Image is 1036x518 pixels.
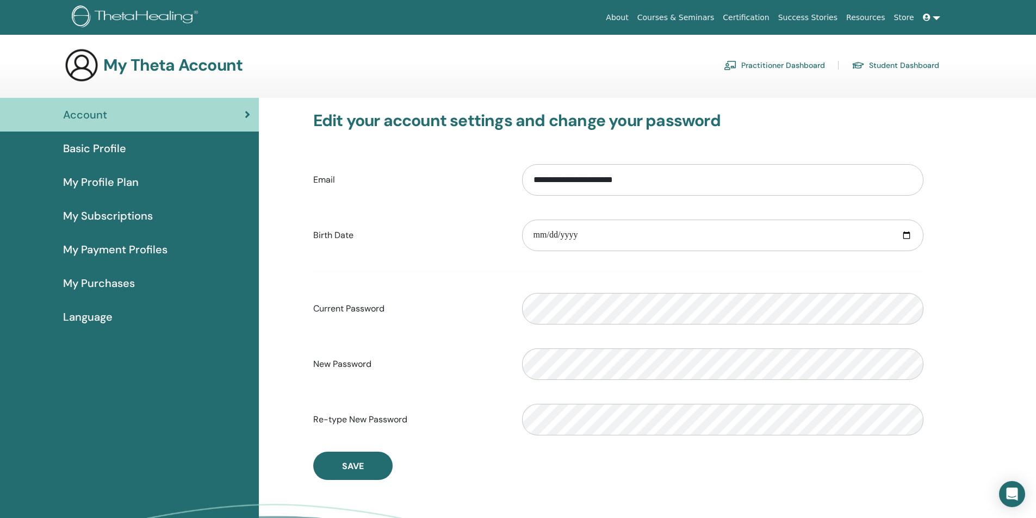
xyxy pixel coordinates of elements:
[633,8,719,28] a: Courses & Seminars
[342,460,364,472] span: Save
[305,354,514,375] label: New Password
[313,452,393,480] button: Save
[774,8,842,28] a: Success Stories
[63,107,107,123] span: Account
[72,5,202,30] img: logo.png
[724,60,737,70] img: chalkboard-teacher.svg
[63,140,126,157] span: Basic Profile
[601,8,632,28] a: About
[63,174,139,190] span: My Profile Plan
[305,409,514,430] label: Re-type New Password
[852,57,939,74] a: Student Dashboard
[718,8,773,28] a: Certification
[63,309,113,325] span: Language
[305,298,514,319] label: Current Password
[842,8,890,28] a: Resources
[103,55,243,75] h3: My Theta Account
[852,61,865,70] img: graduation-cap.svg
[890,8,919,28] a: Store
[63,275,135,291] span: My Purchases
[305,225,514,246] label: Birth Date
[999,481,1025,507] div: Open Intercom Messenger
[305,170,514,190] label: Email
[724,57,825,74] a: Practitioner Dashboard
[63,208,153,224] span: My Subscriptions
[64,48,99,83] img: generic-user-icon.jpg
[313,111,923,130] h3: Edit your account settings and change your password
[63,241,168,258] span: My Payment Profiles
